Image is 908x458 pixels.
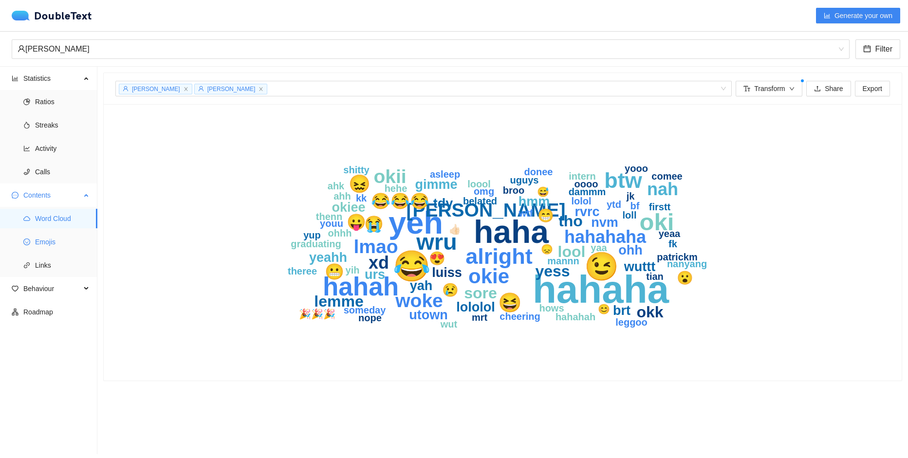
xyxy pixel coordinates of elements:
[471,312,487,323] text: mrt
[557,243,585,260] text: lool
[429,169,460,180] text: asleep
[327,181,344,191] text: ahk
[314,293,363,310] text: lemme
[384,183,407,194] text: hehe
[743,85,750,93] span: font-size
[23,302,90,322] span: Roadmap
[320,218,343,229] text: youu
[615,317,648,328] text: leggoo
[348,173,370,194] text: 😖
[824,12,831,20] span: bar-chart
[325,262,344,281] text: 😬
[625,163,648,174] text: yooo
[806,81,851,96] button: uploadShare
[448,223,461,235] text: 👍🏻
[343,305,386,315] text: someday
[651,171,682,182] text: comee
[23,262,30,269] span: link
[373,166,406,187] text: okii
[584,250,619,283] text: 😉
[432,265,462,280] text: luiss
[35,256,90,275] span: Links
[371,192,429,210] text: 😂😂😂
[322,272,398,301] text: hahah
[12,309,19,315] span: apartment
[429,250,445,266] text: 😍
[334,191,351,202] text: ahh
[35,209,90,228] span: Word Cloud
[500,311,540,322] text: cheering
[622,210,636,220] text: loll
[12,11,92,20] a: logoDoubleText
[35,92,90,111] span: Ratios
[646,271,664,282] text: tian
[415,177,457,192] text: gimme
[345,265,359,275] text: yih
[597,303,610,315] text: 😊
[23,238,30,245] span: smile
[639,209,674,235] text: oki
[347,213,366,231] text: 😛
[537,186,549,198] text: 😅
[574,179,598,189] text: oooo
[198,86,204,92] span: user
[510,175,538,185] text: uguys
[23,98,30,105] span: pie-chart
[416,229,457,255] text: wru
[473,214,549,250] text: haha
[535,262,570,280] text: yess
[814,85,821,93] span: upload
[502,185,524,196] text: broo
[574,204,599,219] text: rvrc
[875,43,892,55] span: Filter
[298,308,335,320] text: 🎉🎉🎉
[343,165,370,175] text: shitty
[12,11,92,20] div: DoubleText
[668,238,678,249] text: fk
[368,253,389,273] text: xd
[564,227,646,247] text: hahahaha
[395,290,443,311] text: woke
[35,162,90,182] span: Calls
[825,83,843,94] span: Share
[355,193,367,203] text: kk
[863,83,882,94] span: Export
[498,291,521,314] text: 😆
[440,319,457,330] text: wut
[736,81,802,96] button: font-sizeTransformdown
[465,244,533,269] text: alright
[518,208,533,219] text: wtf
[409,278,432,293] text: yah
[207,86,256,92] span: [PERSON_NAME]
[287,266,316,276] text: theree
[259,87,263,92] span: close
[607,199,621,210] text: ytd
[863,45,871,54] span: calendar
[568,186,606,197] text: dammm
[547,256,579,266] text: mannn
[433,196,453,211] text: tdy
[35,115,90,135] span: Streaks
[315,211,342,222] text: thenn
[12,75,19,82] span: bar-chart
[23,168,30,175] span: phone
[456,300,495,314] text: lololol
[613,303,630,318] text: brt
[406,200,565,220] text: [PERSON_NAME]
[647,179,678,199] text: nah
[649,202,670,212] text: firstt
[630,201,639,211] text: bf
[12,192,19,199] span: message
[23,279,81,298] span: Behaviour
[558,212,583,230] text: tho
[667,258,706,269] text: nanyang
[539,303,564,313] text: hows
[364,215,384,233] text: 😭
[442,282,459,298] text: 😢
[555,311,595,322] text: hahahah
[364,267,385,282] text: urs
[23,69,81,88] span: Statistics
[23,145,30,152] span: line-chart
[35,139,90,158] span: Activity
[855,81,890,96] button: Export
